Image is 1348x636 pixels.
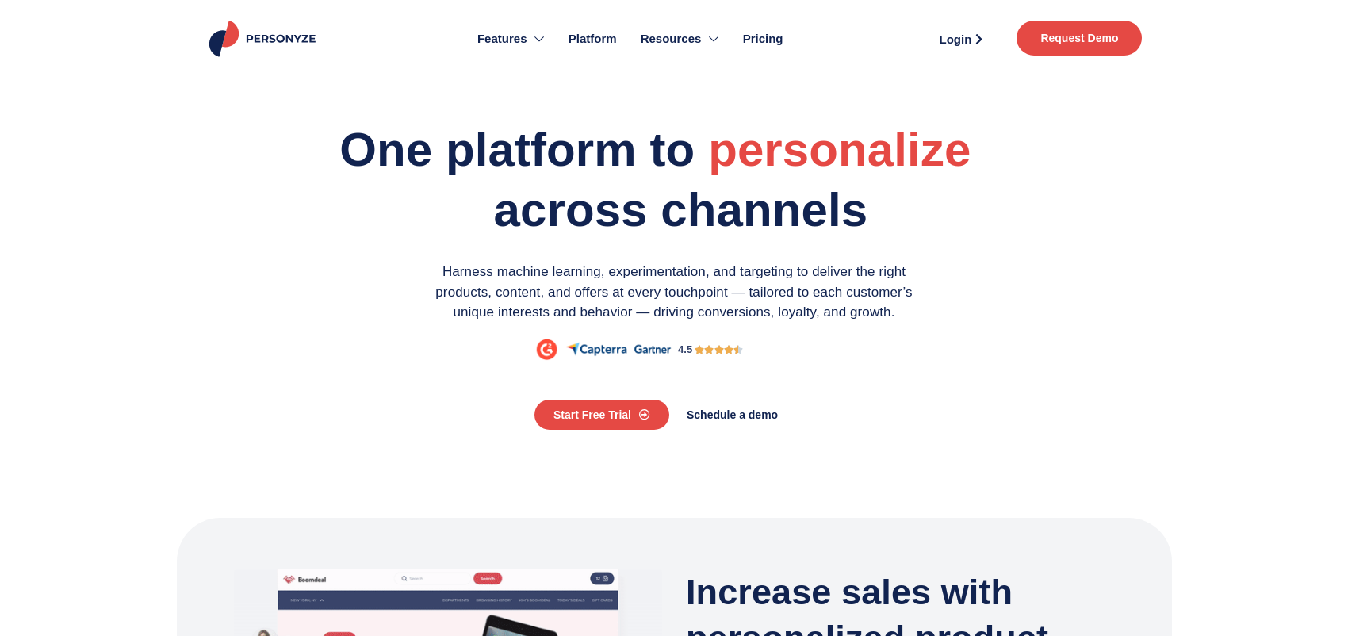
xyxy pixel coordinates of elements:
span: Login [940,33,972,45]
i:  [704,343,714,357]
a: Login [921,27,1001,51]
i:  [695,343,704,357]
span: Platform [569,30,617,48]
a: Pricing [731,8,795,70]
a: Features [465,8,557,70]
span: Start Free Trial [553,409,631,420]
img: Personyze logo [206,21,323,57]
i:  [724,343,733,357]
span: Pricing [743,30,783,48]
span: Request Demo [1040,33,1118,44]
a: Platform [557,8,629,70]
p: Harness machine learning, experimentation, and targeting to deliver the right products, content, ... [416,262,932,323]
a: Resources [629,8,731,70]
span: across channels [494,183,868,236]
i:  [714,343,724,357]
span: One platform to [339,123,695,176]
a: Start Free Trial [534,400,669,430]
a: Request Demo [1017,21,1142,56]
span: Resources [641,30,702,48]
span: Schedule a demo [687,409,778,420]
div: 4.5/5 [695,343,743,357]
i:  [733,343,743,357]
span: Features [477,30,527,48]
div: 4.5 [678,342,692,358]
